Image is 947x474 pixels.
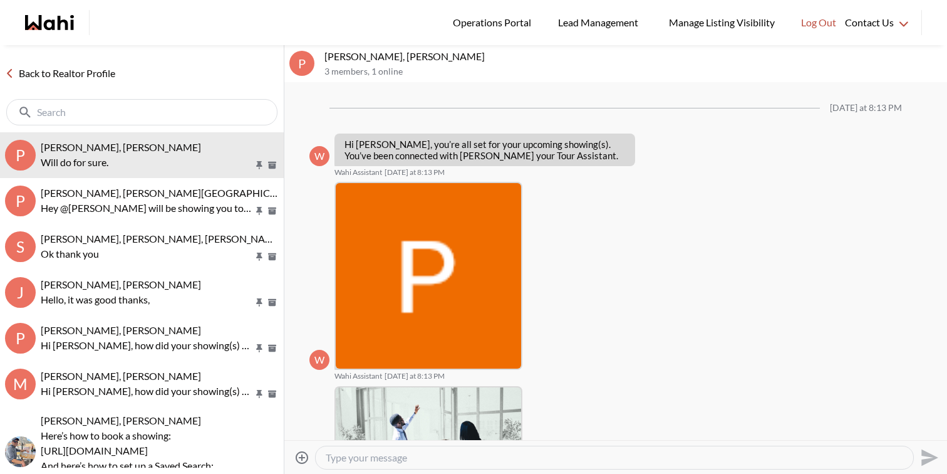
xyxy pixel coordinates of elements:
span: Wahi Assistant [334,167,382,177]
span: [PERSON_NAME], [PERSON_NAME] [41,141,201,153]
div: J [5,277,36,308]
div: P [5,323,36,354]
button: Send [914,443,942,471]
div: M [5,369,36,399]
p: Here’s how to book a showing: [41,428,254,443]
time: 2025-08-19T00:13:52.249Z [385,371,445,381]
span: Manage Listing Visibility [665,14,779,31]
img: S [5,436,36,467]
span: Lead Management [558,14,643,31]
img: ACg8ocK77HoWhkg8bRa2ZxafkASYfLNHcbcPSYTZ4oDG_AWZJzrXYA=s96-c [336,183,521,369]
div: Steve carvalho, Faraz [5,436,36,467]
button: Pin [254,297,265,308]
p: [URL][DOMAIN_NAME] [41,443,254,458]
input: Search [37,106,249,118]
button: Pin [254,206,265,216]
button: Pin [254,389,265,399]
div: P [289,51,314,76]
div: S [5,231,36,262]
p: Hi [PERSON_NAME], how did your showing(s) with [PERSON_NAME] go [DATE]? [41,384,254,399]
p: Hello, it was good thanks, [41,292,254,307]
span: [PERSON_NAME], [PERSON_NAME] [41,414,201,426]
div: P [5,186,36,216]
p: Hey @[PERSON_NAME] will be showing you tonight. He will confirm shortly. Thx [41,201,254,216]
p: Ok thank you [41,246,254,261]
div: W [309,146,329,166]
button: Pin [254,251,265,262]
button: Pin [254,343,265,354]
span: [PERSON_NAME], [PERSON_NAME] [41,278,201,290]
div: [DATE] at 8:13 PM [830,103,902,113]
div: P [5,140,36,171]
p: Will do for sure. [41,155,254,170]
span: [PERSON_NAME], [PERSON_NAME], [PERSON_NAME] [41,233,283,245]
span: [PERSON_NAME], [PERSON_NAME] [41,370,201,382]
span: [PERSON_NAME], [PERSON_NAME] [41,324,201,336]
button: Archive [266,251,279,262]
button: Archive [266,389,279,399]
time: 2025-08-19T00:13:51.370Z [385,167,445,177]
textarea: Type your message [326,451,903,464]
button: Archive [266,297,279,308]
div: W [309,350,329,370]
p: [PERSON_NAME], [PERSON_NAME] [324,50,942,63]
p: Hi [PERSON_NAME], you’re all set for your upcoming showing(s). You’ve been connected with [PERSON... [344,139,625,161]
p: Hi [PERSON_NAME], how did your showing(s) with [PERSON_NAME] go [DATE]? [41,338,254,353]
button: Archive [266,343,279,354]
span: Operations Portal [453,14,536,31]
span: Wahi Assistant [334,371,382,381]
span: Log Out [801,14,836,31]
button: Archive [266,160,279,171]
p: And here’s how to set up a Saved Search: [41,458,254,473]
p: 3 members , 1 online [324,66,942,77]
button: Pin [254,160,265,171]
a: Wahi homepage [25,15,74,30]
button: Archive [266,206,279,216]
span: [PERSON_NAME], [PERSON_NAME][GEOGRAPHIC_DATA] [41,187,303,199]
